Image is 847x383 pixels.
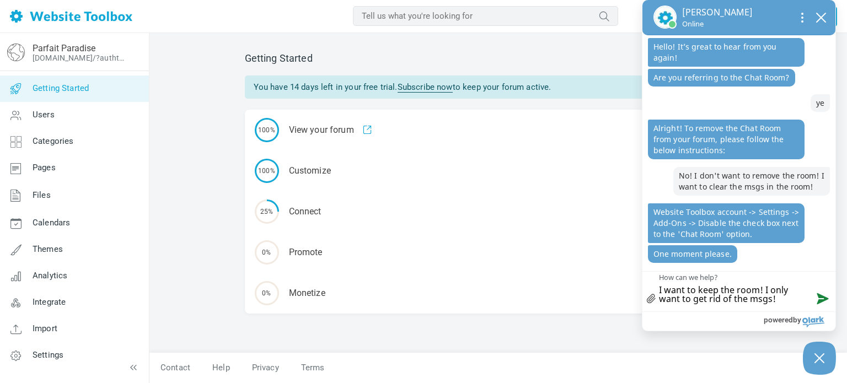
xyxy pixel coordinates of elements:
[245,52,752,64] h2: Getting Started
[642,35,835,271] div: chat
[803,342,836,375] button: Close Chatbox
[33,350,63,360] span: Settings
[648,245,737,263] p: One moment please.
[255,281,279,305] span: 0%
[201,358,241,377] a: Help
[149,358,201,377] a: Contact
[33,110,55,120] span: Users
[7,44,25,61] img: globe-icon.png
[255,118,279,142] span: 100%
[245,150,752,191] div: Customize
[33,163,56,172] span: Pages
[653,6,677,29] img: Nikhitha's profile picture
[648,120,805,159] p: Alright! To remove the Chat Room from your forum, please follow the below instructions:
[33,43,95,53] a: Parfait Paradise
[792,8,812,26] button: Open chat options menu
[255,199,279,224] span: 25%
[33,190,51,200] span: Files
[682,19,753,29] p: Online
[33,244,63,254] span: Themes
[33,83,89,93] span: Getting Started
[245,273,752,314] a: 0% Monetize
[673,167,830,196] p: No! I don't want to remove the room! I want to clear the msgs in the room!
[353,6,618,26] input: Tell us what you're looking for
[648,38,805,67] p: Hello! It’s great to hear from you again!
[33,297,66,307] span: Integrate
[245,110,752,150] div: View your forum
[642,286,660,311] a: file upload
[33,136,74,146] span: Categories
[245,110,752,150] a: 100% View your forum
[764,312,835,331] a: Powered by Olark
[241,358,290,377] a: Privacy
[290,358,336,377] a: Terms
[682,6,753,19] p: [PERSON_NAME]
[398,82,453,93] a: Subscribe now
[245,75,752,99] div: You have 14 days left in your free trial. to keep your forum active.
[245,232,752,273] div: Promote
[33,53,128,62] a: [DOMAIN_NAME]/?authtoken=8bf95b048163f4a00c19c9a1ea6112f1&rememberMe=1
[764,312,793,327] span: powered
[648,203,805,243] p: Website Toolbox account -> Settings -> Add-Ons -> Disable the check box next to the 'Chat Room' o...
[33,323,57,333] span: Import
[648,69,795,87] p: Are you referring to the Chat Room?
[33,218,70,228] span: Calendars
[793,312,801,327] span: by
[245,191,752,232] div: Connect
[808,286,835,311] button: Send message
[812,9,830,25] button: close chatbox
[659,273,718,281] label: How can we help?
[33,271,67,280] span: Analytics
[811,94,830,112] p: ye
[245,273,752,314] div: Monetize
[255,159,279,183] span: 100%
[255,240,279,265] span: 0%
